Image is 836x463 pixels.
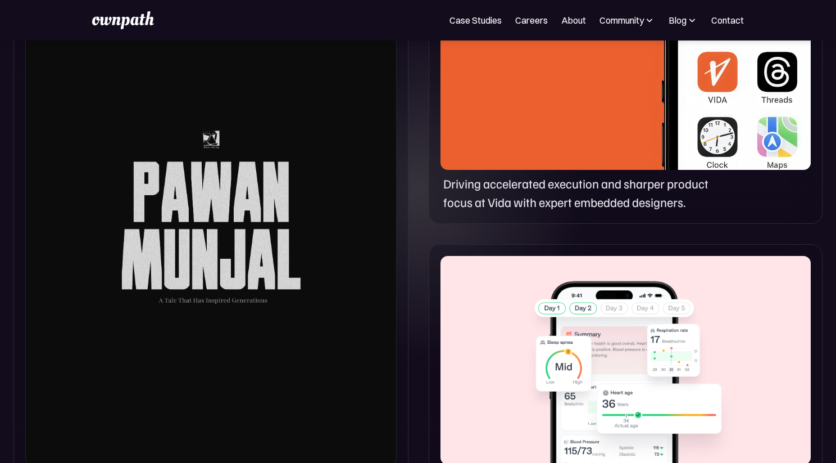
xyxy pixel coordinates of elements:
[443,174,730,212] p: Driving accelerated execution and sharper product focus at Vida with expert embedded designers.
[561,14,586,27] a: About
[669,14,698,27] div: Blog
[599,14,655,27] div: Community
[599,14,644,27] div: Community
[711,14,744,27] a: Contact
[449,14,502,27] a: Case Studies
[515,14,548,27] a: Careers
[669,14,687,27] div: Blog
